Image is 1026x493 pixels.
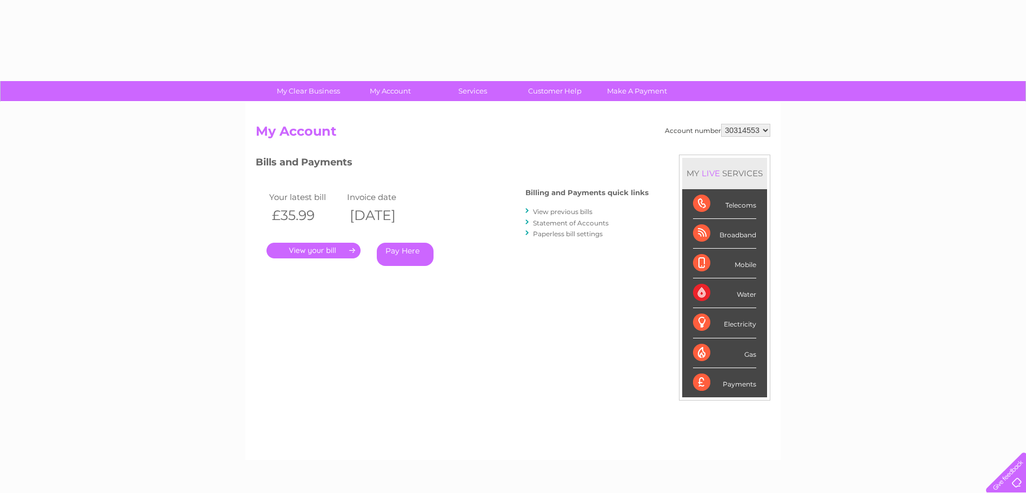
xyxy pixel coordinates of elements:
div: Gas [693,338,756,368]
a: Services [428,81,517,101]
div: Payments [693,368,756,397]
a: My Account [346,81,435,101]
td: Invoice date [344,190,422,204]
div: Telecoms [693,189,756,219]
h3: Bills and Payments [256,155,649,174]
div: MY SERVICES [682,158,767,189]
div: Account number [665,124,770,137]
a: Paperless bill settings [533,230,603,238]
div: LIVE [699,168,722,178]
th: £35.99 [267,204,344,226]
h2: My Account [256,124,770,144]
div: Broadband [693,219,756,249]
a: . [267,243,361,258]
div: Mobile [693,249,756,278]
a: View previous bills [533,208,592,216]
td: Your latest bill [267,190,344,204]
h4: Billing and Payments quick links [525,189,649,197]
div: Electricity [693,308,756,338]
a: Customer Help [510,81,599,101]
a: My Clear Business [264,81,353,101]
div: Water [693,278,756,308]
a: Make A Payment [592,81,682,101]
a: Statement of Accounts [533,219,609,227]
th: [DATE] [344,204,422,226]
a: Pay Here [377,243,434,266]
